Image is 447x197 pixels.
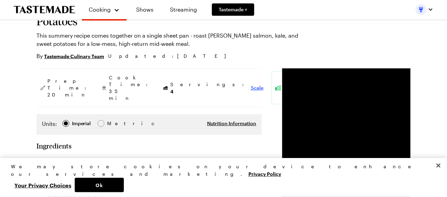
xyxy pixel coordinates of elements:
[207,120,256,127] button: Nutrition Information
[44,52,104,60] a: Tastemade Culinary Team
[248,170,281,177] a: More information about your privacy, opens in a new tab
[75,178,124,192] button: Ok
[11,163,430,178] div: We may store cookies on your device to enhance our services and marketing.
[42,120,121,129] div: Imperial Metric
[431,158,446,173] button: Close
[170,81,247,95] span: Servings:
[416,4,433,15] button: Profile picture
[89,6,111,13] span: Cooking
[37,157,262,168] li: 2 sweet potatoes, peeled and cut into 1/2-inch chunks
[109,74,151,102] span: Cook Time: 35 min
[37,52,104,60] p: By
[11,163,430,192] div: Privacy
[37,31,299,48] p: This summery recipe comes together on a single sheet pan - roast [PERSON_NAME] salmon, kale, and ...
[11,178,75,192] button: Your Privacy Choices
[72,120,91,127] span: Imperial
[37,3,299,27] h1: Maple-Glazed Sheet Pan Salmon With Kale and Sweet Potatoes
[107,120,122,127] span: Metric
[89,3,120,16] button: Cooking
[170,88,173,94] span: 4
[47,78,90,98] span: Prep Time: 20 min
[37,142,72,150] h2: Ingredients
[14,6,75,14] a: To Tastemade Home Page
[108,52,233,60] span: Updated : [DATE]
[251,84,263,91] button: Scale
[42,120,57,128] label: Units:
[416,4,427,15] img: Profile picture
[282,68,410,197] video-js: Video Player
[219,6,247,13] span: Tastemade +
[212,3,254,16] a: Tastemade +
[72,120,91,127] div: Imperial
